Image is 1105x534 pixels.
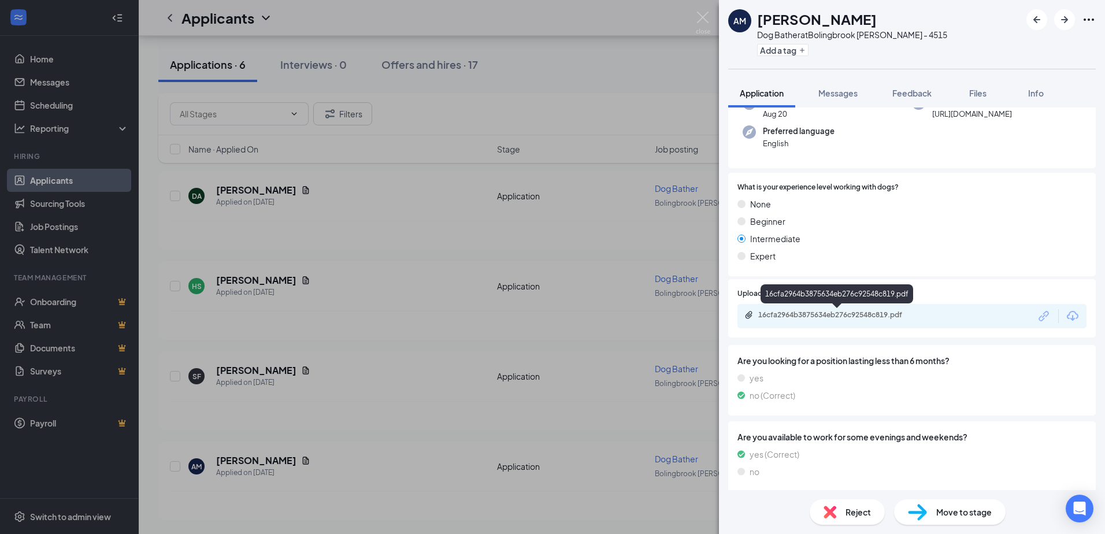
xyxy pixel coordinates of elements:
span: Aug 20 [763,108,810,120]
span: None [750,198,771,210]
span: Application [740,88,784,98]
button: PlusAdd a tag [757,44,809,56]
svg: ArrowRight [1058,13,1071,27]
span: Expert [750,250,776,262]
span: Reject [846,506,871,518]
button: ArrowRight [1054,9,1075,30]
span: Feedback [892,88,932,98]
div: Open Intercom Messenger [1066,495,1093,522]
span: What is your experience level working with dogs? [737,182,899,193]
button: ArrowLeftNew [1026,9,1047,30]
span: Are you available to work for some evenings and weekends? [737,431,1087,443]
span: Files [969,88,987,98]
svg: Paperclip [744,310,754,320]
span: Beginner [750,215,785,228]
span: Preferred language [763,125,835,137]
svg: Link [1037,309,1052,324]
span: Info [1028,88,1044,98]
span: Are you looking for a position lasting less than 6 months? [737,354,1087,367]
span: Move to stage [936,506,992,518]
svg: Download [1066,309,1080,323]
h1: [PERSON_NAME] [757,9,877,29]
span: no [750,465,759,478]
div: 16cfa2964b3875634eb276c92548c819.pdf [758,310,920,320]
a: Paperclip16cfa2964b3875634eb276c92548c819.pdf [744,310,932,321]
span: no (Correct) [750,389,795,402]
div: Dog Bather at Bolingbrook [PERSON_NAME] - 4515 [757,29,947,40]
span: [URL][DOMAIN_NAME] [932,108,1012,120]
span: yes [750,372,763,384]
div: 16cfa2964b3875634eb276c92548c819.pdf [761,284,913,303]
span: Upload Resume [737,288,790,299]
span: Intermediate [750,232,800,245]
span: English [763,138,835,149]
div: AM [733,15,746,27]
span: yes (Correct) [750,448,799,461]
svg: Plus [799,47,806,54]
svg: Ellipses [1082,13,1096,27]
svg: ArrowLeftNew [1030,13,1044,27]
span: Messages [818,88,858,98]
